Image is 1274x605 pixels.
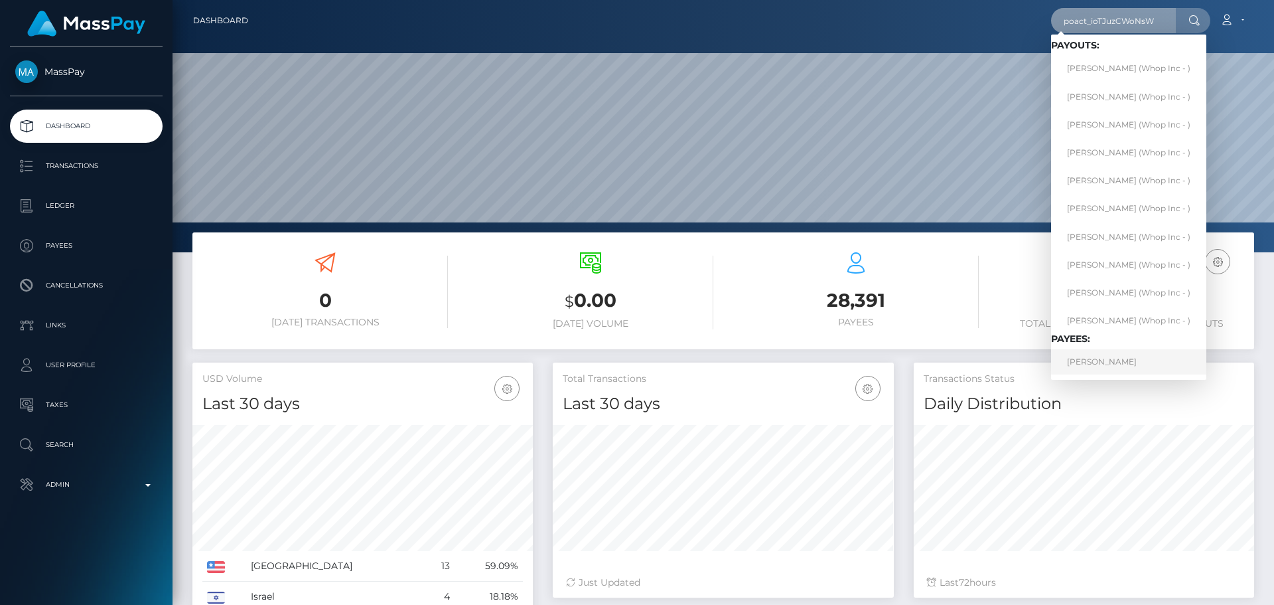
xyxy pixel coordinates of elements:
[455,551,523,582] td: 59.09%
[10,309,163,342] a: Links
[10,149,163,183] a: Transactions
[1051,40,1206,51] h6: Payouts:
[15,475,157,495] p: Admin
[202,317,448,328] h6: [DATE] Transactions
[10,189,163,222] a: Ledger
[1051,349,1206,374] a: [PERSON_NAME]
[10,389,163,422] a: Taxes
[15,315,157,335] p: Links
[202,288,448,313] h3: 0
[1051,308,1206,333] a: [PERSON_NAME] (Whop Inc - )
[207,561,225,573] img: US.png
[10,66,163,78] span: MassPay
[15,355,157,375] p: User Profile
[10,269,163,302] a: Cancellations
[563,373,883,386] h5: Total Transactions
[10,349,163,382] a: User Profile
[10,110,163,143] a: Dashboard
[207,592,225,604] img: IL.png
[202,373,523,386] h5: USD Volume
[15,196,157,216] p: Ledger
[1051,56,1206,81] a: [PERSON_NAME] (Whop Inc - )
[924,392,1244,416] h4: Daily Distribution
[566,576,880,590] div: Just Updated
[1051,84,1206,109] a: [PERSON_NAME] (Whop Inc - )
[468,288,713,315] h3: 0.00
[959,576,969,588] span: 72
[924,373,1244,386] h5: Transactions Status
[1051,280,1206,305] a: [PERSON_NAME] (Whop Inc - )
[15,116,157,136] p: Dashboard
[1051,197,1206,221] a: [PERSON_NAME] (Whop Inc - )
[733,317,979,328] h6: Payees
[15,60,38,83] img: MassPay
[1051,8,1176,33] input: Search...
[1051,169,1206,193] a: [PERSON_NAME] (Whop Inc - )
[565,292,574,311] small: $
[468,318,713,329] h6: [DATE] Volume
[15,156,157,176] p: Transactions
[733,288,979,313] h3: 28,391
[425,551,455,582] td: 13
[1051,224,1206,249] a: [PERSON_NAME] (Whop Inc - )
[15,236,157,256] p: Payees
[1051,333,1206,345] h6: Payees:
[999,288,1244,315] h3: 57,592,934.49
[246,551,425,582] td: [GEOGRAPHIC_DATA]
[15,435,157,455] p: Search
[1051,140,1206,165] a: [PERSON_NAME] (Whop Inc - )
[10,229,163,262] a: Payees
[202,392,523,416] h4: Last 30 days
[15,276,157,296] p: Cancellations
[15,395,157,415] p: Taxes
[27,11,145,37] img: MassPay Logo
[10,468,163,501] a: Admin
[10,428,163,462] a: Search
[927,576,1241,590] div: Last hours
[563,392,883,416] h4: Last 30 days
[1051,112,1206,137] a: [PERSON_NAME] (Whop Inc - )
[193,7,248,35] a: Dashboard
[999,318,1244,329] h6: Total Available Balance for Payouts
[1051,252,1206,277] a: [PERSON_NAME] (Whop Inc - )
